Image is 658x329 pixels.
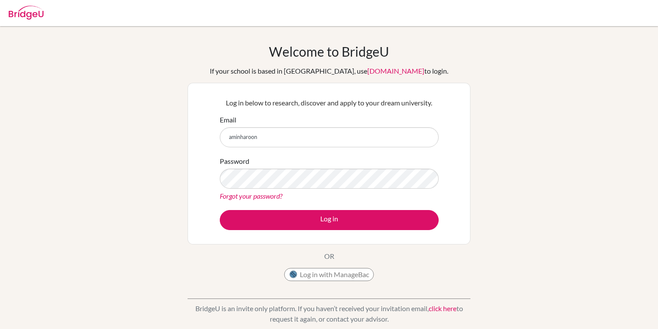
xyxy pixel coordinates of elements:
a: Forgot your password? [220,192,282,200]
img: Bridge-U [9,6,44,20]
p: OR [324,251,334,261]
h1: Welcome to BridgeU [269,44,389,59]
p: Log in below to research, discover and apply to your dream university. [220,98,439,108]
label: Password [220,156,249,166]
label: Email [220,115,236,125]
a: [DOMAIN_NAME] [367,67,424,75]
div: If your school is based in [GEOGRAPHIC_DATA], use to login. [210,66,448,76]
p: BridgeU is an invite only platform. If you haven’t received your invitation email, to request it ... [188,303,470,324]
button: Log in [220,210,439,230]
button: Log in with ManageBac [284,268,374,281]
a: click here [429,304,457,312]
